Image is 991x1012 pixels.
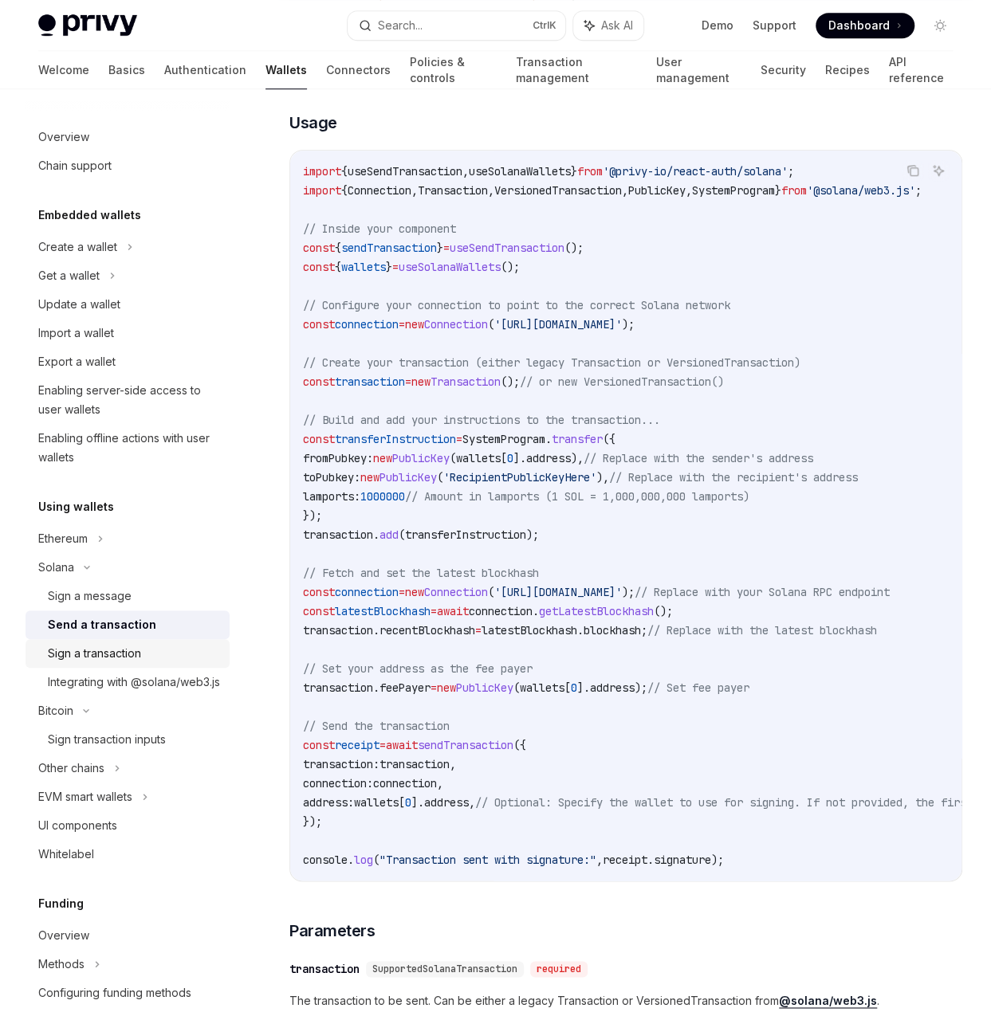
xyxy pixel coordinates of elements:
[360,489,405,504] span: 1000000
[341,183,348,198] span: {
[927,13,953,38] button: Toggle dark mode
[494,585,622,599] span: '[URL][DOMAIN_NAME]'
[571,681,577,695] span: 0
[303,164,341,178] span: import
[303,566,539,580] span: // Fetch and set the latest blockhash
[303,489,360,504] span: lamports:
[532,19,556,32] span: Ctrl K
[405,795,411,810] span: 0
[48,586,132,606] div: Sign a message
[635,585,890,599] span: // Replace with your Solana RPC endpoint
[386,738,418,752] span: await
[603,164,788,178] span: '@privy-io/react-auth/solana'
[462,164,469,178] span: ,
[437,241,443,255] span: }
[462,432,545,446] span: SystemProgram
[326,51,391,89] a: Connectors
[38,295,120,314] div: Update a wallet
[38,51,89,89] a: Welcome
[530,961,588,977] div: required
[379,681,431,695] span: feePayer
[761,51,806,89] a: Security
[303,432,335,446] span: const
[488,317,494,331] span: (
[48,644,141,663] div: Sign a transaction
[520,681,564,695] span: wallets
[373,623,379,637] span: .
[596,470,609,484] span: ),
[828,18,890,33] span: Dashboard
[26,725,230,754] a: Sign transaction inputs
[424,585,488,599] span: Connection
[289,920,375,942] span: Parameters
[628,183,686,198] span: PublicKey
[424,317,488,331] span: Connection
[303,355,800,370] span: // Create your transaction (either legacy Transaction or VersionedTransaction)
[411,795,424,810] span: ].
[379,623,475,637] span: recentBlockhash
[373,853,379,867] span: (
[482,623,577,637] span: latestBlockhash
[431,681,437,695] span: =
[915,183,922,198] span: ;
[26,347,230,376] a: Export a wallet
[38,894,84,913] h5: Funding
[303,528,373,542] span: transaction
[26,582,230,610] a: Sign a message
[545,432,552,446] span: .
[38,845,94,864] div: Whitelabel
[38,237,117,257] div: Create a wallet
[431,375,501,389] span: Transaction
[533,604,539,618] span: .
[641,623,647,637] span: ;
[373,528,379,542] span: .
[38,701,73,720] div: Bitcoin
[590,681,635,695] span: address
[26,921,230,950] a: Overview
[437,776,443,790] span: ,
[405,528,526,542] span: transferInstruction
[526,528,539,542] span: );
[656,51,742,89] a: User management
[348,164,462,178] span: useSendTransaction
[647,681,749,695] span: // Set fee payer
[807,183,915,198] span: '@solana/web3.js'
[781,183,807,198] span: from
[437,470,443,484] span: (
[26,811,230,840] a: UI components
[38,529,88,548] div: Ethereum
[647,853,654,867] span: .
[38,324,114,343] div: Import a wallet
[303,183,341,198] span: import
[437,681,456,695] span: new
[513,451,526,465] span: ].
[26,424,230,472] a: Enabling offline actions with user wallets
[411,375,431,389] span: new
[38,558,74,577] div: Solana
[348,183,411,198] span: Connection
[577,164,603,178] span: from
[399,585,405,599] span: =
[450,757,456,771] span: ,
[775,183,781,198] span: }
[456,681,513,695] span: PublicKey
[488,183,494,198] span: ,
[335,585,399,599] span: connection
[399,317,405,331] span: =
[654,853,711,867] span: signature
[450,451,456,465] span: (
[903,160,923,181] button: Copy the contents from the code block
[788,164,794,178] span: ;
[26,123,230,151] a: Overview
[38,497,114,516] h5: Using wallets
[379,757,450,771] span: transaction
[577,681,590,695] span: ].
[108,51,145,89] a: Basics
[571,164,577,178] span: }
[335,604,431,618] span: latestBlockhash
[692,183,775,198] span: SystemProgram
[928,160,949,181] button: Ask AI
[289,961,360,977] div: transaction
[289,112,337,134] span: Usage
[622,585,635,599] span: );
